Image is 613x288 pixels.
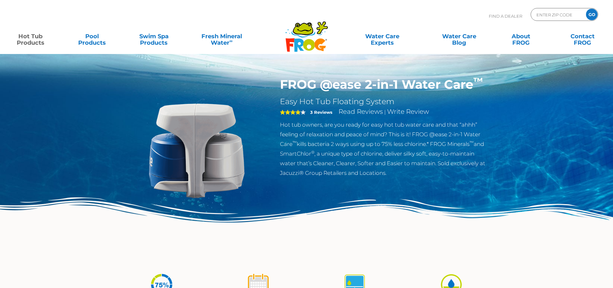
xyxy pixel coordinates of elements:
a: Fresh MineralWater∞ [191,30,252,43]
h1: FROG @ease 2-in-1 Water Care [280,77,490,92]
p: Find A Dealer [489,8,522,24]
a: Read Reviews [339,108,383,115]
img: @ease-2-in-1-Holder-v2.png [123,77,271,224]
a: PoolProducts [68,30,116,43]
a: Swim SpaProducts [130,30,178,43]
strong: 3 Reviews [310,110,332,115]
span: | [384,109,386,115]
a: Write Review [387,108,429,115]
span: 4 [280,110,301,115]
a: ContactFROG [559,30,607,43]
h2: Easy Hot Tub Floating System [280,97,490,106]
p: Hot tub owners, are you ready for easy hot tub water care and that “ahhh” feeling of relaxation a... [280,120,490,178]
a: Water CareBlog [435,30,483,43]
sup: ∞ [229,38,233,43]
sup: ™ [469,140,474,145]
a: Hot TubProducts [6,30,54,43]
a: Water CareExperts [343,30,421,43]
sup: ® [311,150,314,155]
a: AboutFROG [497,30,545,43]
sup: ™ [293,140,297,145]
img: Frog Products Logo [282,13,331,52]
sup: ™ [473,75,483,86]
input: GO [586,9,598,20]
